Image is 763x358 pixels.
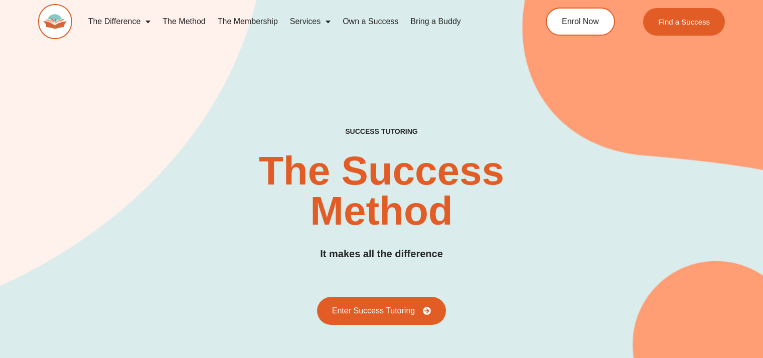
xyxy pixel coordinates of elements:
[157,10,211,33] a: The Method
[284,10,337,33] a: Services
[226,151,537,231] h2: The Success Method
[320,246,443,262] h3: It makes all the difference
[212,10,284,33] a: The Membership
[280,127,483,136] h4: SUCCESS TUTORING​
[546,8,615,36] a: Enrol Now
[643,8,725,36] a: Find a Success
[332,307,415,315] span: Enter Success Tutoring
[337,10,404,33] a: Own a Success
[317,297,446,325] a: Enter Success Tutoring
[404,10,467,33] a: Bring a Buddy
[562,18,599,26] span: Enrol Now
[82,10,507,33] nav: Menu
[658,18,710,26] span: Find a Success
[82,10,157,33] a: The Difference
